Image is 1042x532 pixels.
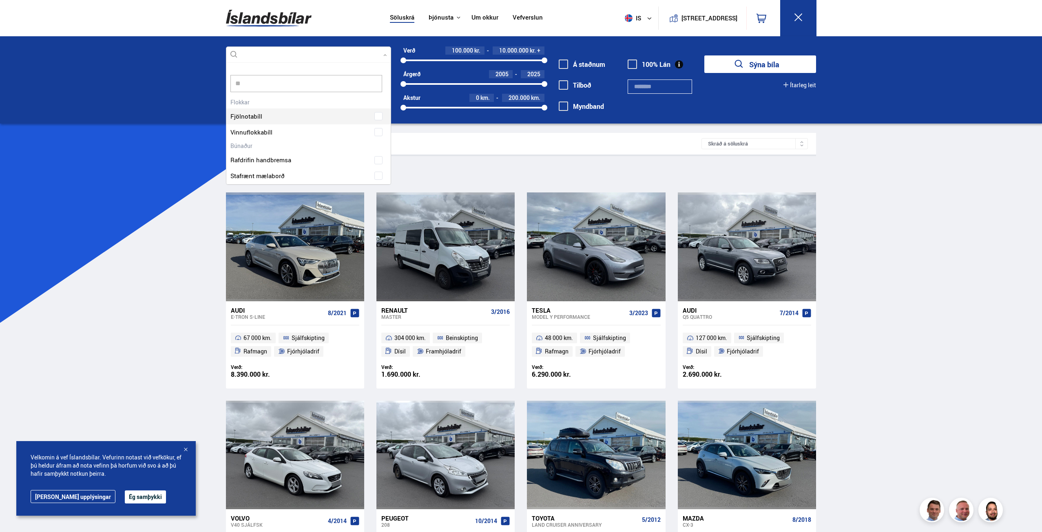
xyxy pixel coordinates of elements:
[231,364,295,370] div: Verð:
[532,307,626,314] div: Tesla
[381,371,446,378] div: 1.690.000 kr.
[532,514,638,522] div: Toyota
[234,139,702,148] div: Leitarniðurstöður 305 bílar
[226,301,364,389] a: Audi e-tron S-LINE 8/2021 67 000 km. Sjálfskipting Rafmagn Fjórhjóladrif Verð: 8.390.000 kr.
[663,7,742,30] a: [STREET_ADDRESS]
[475,518,497,524] span: 10/2014
[243,333,272,343] span: 67 000 km.
[559,103,604,110] label: Myndband
[390,14,414,22] a: Söluskrá
[476,94,479,102] span: 0
[593,333,626,343] span: Sjálfskipting
[622,14,642,22] span: is
[231,314,325,320] div: e-tron S-LINE
[446,333,478,343] span: Beinskipting
[532,371,596,378] div: 6.290.000 kr.
[980,499,1004,523] img: nhp88E3Fdnt1Opn2.png
[950,499,975,523] img: siFngHWaQ9KaOqBr.png
[704,55,816,73] button: Sýna bíla
[683,307,777,314] div: Audi
[622,6,658,30] button: is
[678,301,816,389] a: Audi Q5 QUATTRO 7/2014 127 000 km. Sjálfskipting Dísil Fjórhjóladrif Verð: 2.690.000 kr.
[701,138,808,149] div: Skráð á söluskrá
[642,517,661,523] span: 5/2012
[328,310,347,316] span: 8/2021
[625,14,633,22] img: svg+xml;base64,PHN2ZyB4bWxucz0iaHR0cDovL3d3dy53My5vcmcvMjAwMC9zdmciIHdpZHRoPSI1MTIiIGhlaWdodD0iNT...
[231,307,325,314] div: Audi
[287,347,319,356] span: Fjórhjóladrif
[496,70,509,78] span: 2005
[683,371,747,378] div: 2.690.000 kr.
[527,70,540,78] span: 2025
[792,517,811,523] span: 8/2018
[376,301,515,389] a: Renault Master 3/2016 304 000 km. Beinskipting Dísil Framhjóladrif Verð: 1.690.000 kr.
[531,95,540,101] span: km.
[403,71,420,77] div: Árgerð
[426,347,461,356] span: Framhjóladrif
[696,333,727,343] span: 127 000 km.
[480,95,490,101] span: km.
[747,333,780,343] span: Sjálfskipting
[403,47,415,54] div: Verð
[513,14,543,22] a: Vefverslun
[394,333,426,343] span: 304 000 km.
[921,499,945,523] img: FbJEzSuNWCJXmdc-.webp
[381,364,446,370] div: Verð:
[243,347,267,356] span: Rafmagn
[530,47,536,54] span: kr.
[231,514,325,522] div: Volvo
[125,490,166,503] button: Ég samþykki
[231,371,295,378] div: 8.390.000 kr.
[532,522,638,528] div: Land Cruiser ANNIVERSARY
[7,3,31,28] button: Open LiveChat chat widget
[683,514,789,522] div: Mazda
[231,522,325,528] div: V40 SJÁLFSK
[381,314,488,320] div: Master
[292,333,325,343] span: Sjálfskipting
[31,490,115,503] a: [PERSON_NAME] upplýsingar
[226,5,312,31] img: G0Ugv5HjCgRt.svg
[545,347,569,356] span: Rafmagn
[394,347,406,356] span: Dísil
[545,333,573,343] span: 48 000 km.
[683,522,789,528] div: CX-3
[491,309,510,315] span: 3/2016
[452,46,473,54] span: 100.000
[381,307,488,314] div: Renault
[685,15,734,22] button: [STREET_ADDRESS]
[429,14,454,22] button: Þjónusta
[471,14,498,22] a: Um okkur
[537,47,540,54] span: +
[532,314,626,320] div: Model Y PERFORMANCE
[381,514,472,522] div: Peugeot
[31,453,181,478] span: Velkomin á vef Íslandsbílar. Vefurinn notast við vefkökur, ef þú heldur áfram að nota vefinn þá h...
[683,314,777,320] div: Q5 QUATTRO
[696,347,707,356] span: Dísil
[683,364,747,370] div: Verð:
[727,347,759,356] span: Fjórhjóladrif
[783,82,816,88] button: Ítarleg leit
[474,47,480,54] span: kr.
[499,46,529,54] span: 10.000.000
[629,310,648,316] span: 3/2023
[628,61,670,68] label: 100% Lán
[403,95,420,101] div: Akstur
[559,61,605,68] label: Á staðnum
[588,347,621,356] span: Fjórhjóladrif
[532,364,596,370] div: Verð:
[559,82,591,89] label: Tilboð
[780,310,799,316] span: 7/2014
[381,522,472,528] div: 208
[328,518,347,524] span: 4/2014
[509,94,530,102] span: 200.000
[527,301,665,389] a: Tesla Model Y PERFORMANCE 3/2023 48 000 km. Sjálfskipting Rafmagn Fjórhjóladrif Verð: 6.290.000 kr.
